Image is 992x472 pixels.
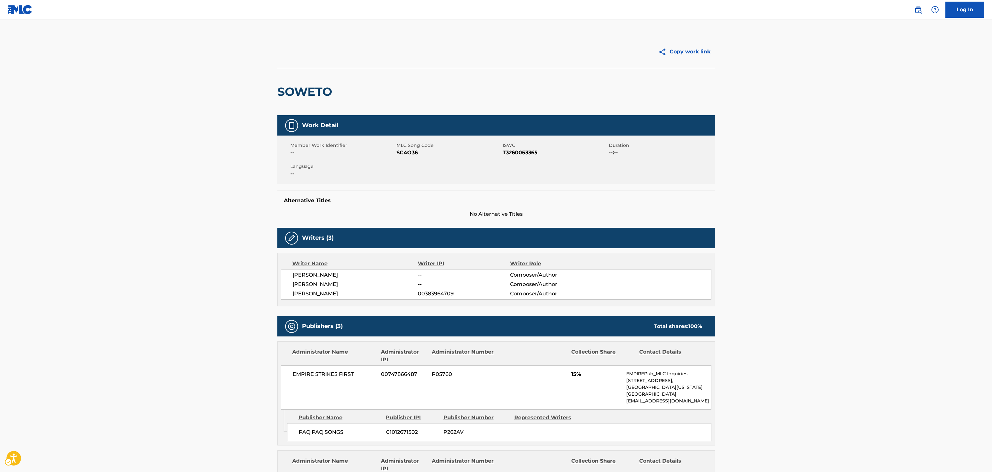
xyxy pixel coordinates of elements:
span: ISWC [503,142,607,149]
span: Composer/Author [510,290,594,298]
h5: Writers (3) [302,234,334,242]
img: MLC Logo [8,5,33,14]
img: Copy work link [658,48,670,56]
div: Chat Widget [960,441,992,472]
span: [PERSON_NAME] [293,271,418,279]
div: Writer Role [510,260,594,268]
div: Administrator IPI [381,348,427,364]
span: [PERSON_NAME] [293,290,418,298]
div: Writer Name [292,260,418,268]
span: 00747866487 [381,370,427,378]
h2: SOWETO [277,84,335,99]
div: Writer IPI [418,260,510,268]
span: P05760 [432,370,495,378]
img: Work Detail [288,122,295,129]
span: MLC Song Code [396,142,501,149]
p: EMPIREPub_MLC Inquiries [626,370,711,377]
span: No Alternative Titles [277,210,715,218]
div: Represented Writers [514,414,580,422]
div: Publisher Name [298,414,381,422]
span: -- [418,271,510,279]
span: T3260053365 [503,149,607,157]
button: Copy work link [654,44,715,60]
h5: Work Detail [302,122,338,129]
div: Collection Share [571,348,634,364]
p: [GEOGRAPHIC_DATA][US_STATE] [626,384,711,391]
h5: Publishers (3) [302,323,343,330]
div: Publisher Number [443,414,509,422]
span: EMPIRE STRIKES FIRST [293,370,376,378]
span: Composer/Author [510,280,594,288]
img: Writers [288,234,295,242]
span: SC4O36 [396,149,501,157]
span: Member Work Identifier [290,142,395,149]
p: [GEOGRAPHIC_DATA] [626,391,711,398]
div: Publisher IPI [386,414,439,422]
h5: Alternative Titles [284,197,708,204]
p: [EMAIL_ADDRESS][DOMAIN_NAME] [626,398,711,404]
span: 00383964709 [418,290,510,298]
span: 01012671502 [386,428,439,436]
span: -- [290,149,395,157]
span: 100 % [688,323,702,329]
span: Language [290,163,395,170]
span: --:-- [609,149,713,157]
span: -- [290,170,395,178]
img: search [914,6,922,14]
a: Log In [945,2,984,18]
span: 15% [571,370,621,378]
div: Administrator Name [292,348,376,364]
div: Contact Details [639,348,702,364]
p: [STREET_ADDRESS], [626,377,711,384]
span: P262AV [443,428,509,436]
img: help [931,6,939,14]
span: Composer/Author [510,271,594,279]
img: Publishers [288,323,295,330]
span: -- [418,280,510,288]
span: Duration [609,142,713,149]
span: [PERSON_NAME] [293,280,418,288]
span: PAQ PAQ SONGS [299,428,381,436]
div: Administrator Number [432,348,495,364]
div: Total shares: [654,323,702,330]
